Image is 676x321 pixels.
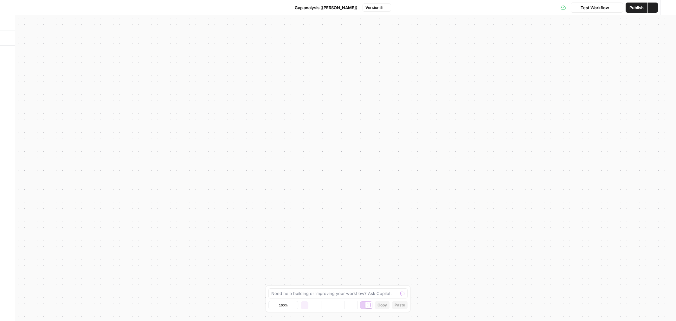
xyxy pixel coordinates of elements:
button: Gap analysis ([PERSON_NAME]) [285,3,361,13]
span: Publish [629,4,644,11]
button: Paste [392,301,408,309]
span: 100% [279,303,288,308]
span: Gap analysis ([PERSON_NAME]) [295,4,357,11]
span: Test Workflow [581,4,609,11]
button: Copy [375,301,390,309]
span: Version 5 [365,5,383,10]
span: Paste [395,302,405,308]
button: Version 5 [363,3,391,12]
button: Test Workflow [571,3,613,13]
button: Publish [626,3,647,13]
span: Copy [377,302,387,308]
